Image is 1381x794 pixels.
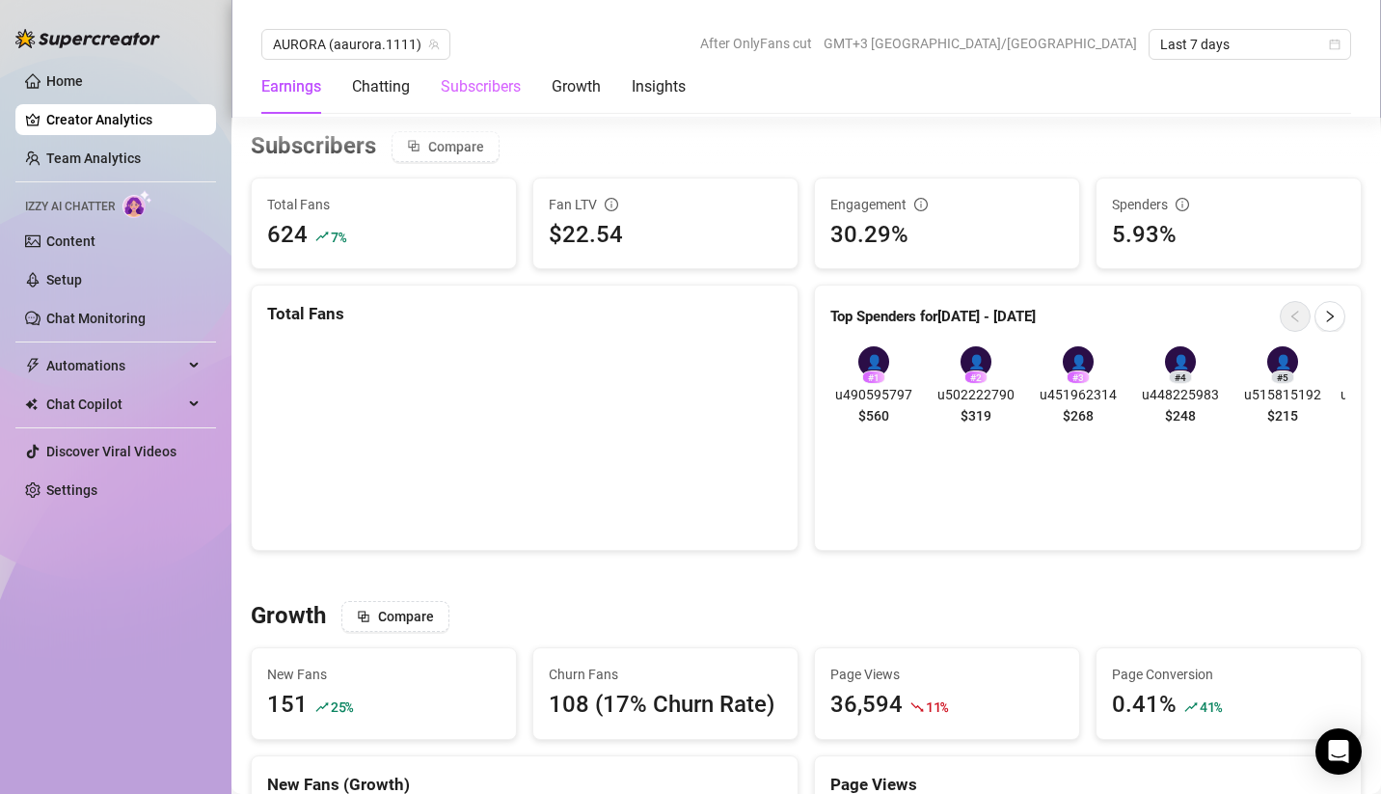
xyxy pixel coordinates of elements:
[1035,384,1122,405] span: u451962314
[428,39,440,50] span: team
[549,194,782,215] div: Fan LTV
[122,190,152,218] img: AI Chatter
[25,397,38,411] img: Chat Copilot
[25,358,41,373] span: thunderbolt
[910,700,924,714] span: fall
[1329,39,1340,50] span: calendar
[378,609,434,624] span: Compare
[46,482,97,498] a: Settings
[407,139,420,152] span: block
[1160,30,1340,59] span: Last 7 days
[552,75,601,98] div: Growth
[331,228,345,246] span: 7 %
[273,30,439,59] span: AURORA (aaurora.1111)
[1267,346,1298,377] div: 👤
[267,687,308,724] div: 151
[1137,384,1224,405] span: u448225983
[1323,310,1337,323] span: right
[352,75,410,98] div: Chatting
[1112,687,1177,724] div: 0.41%
[46,73,83,89] a: Home
[700,29,812,58] span: After OnlyFans cut
[1169,370,1192,384] div: # 4
[441,75,521,98] div: Subscribers
[46,389,183,420] span: Chat Copilot
[830,306,1036,329] article: Top Spenders for [DATE] - [DATE]
[251,131,376,162] h3: Subscribers
[251,601,326,632] h3: Growth
[428,139,484,154] span: Compare
[926,698,948,716] span: 11 %
[632,75,686,98] div: Insights
[1165,405,1196,426] span: $248
[1067,370,1090,384] div: # 3
[1267,405,1298,426] span: $215
[341,601,449,632] button: Compare
[1112,217,1345,254] div: 5.93%
[15,29,160,48] img: logo-BBDzfeDw.svg
[1184,700,1198,714] span: rise
[46,444,176,459] a: Discover Viral Videos
[605,198,618,211] span: info-circle
[25,198,115,216] span: Izzy AI Chatter
[267,217,308,254] div: 624
[46,233,95,249] a: Content
[858,346,889,377] div: 👤
[830,194,1064,215] div: Engagement
[331,698,353,716] span: 25 %
[914,198,928,211] span: info-circle
[267,194,501,215] span: Total Fans
[830,217,1064,254] div: 30.29%
[267,664,501,685] span: New Fans
[1063,346,1094,377] div: 👤
[1112,194,1345,215] div: Spenders
[1271,370,1294,384] div: # 5
[964,370,988,384] div: # 2
[267,301,782,327] div: Total Fans
[830,687,903,724] div: 36,594
[1112,664,1345,685] span: Page Conversion
[830,664,1064,685] span: Page Views
[830,384,917,405] span: u490595797
[261,75,321,98] div: Earnings
[549,217,782,254] div: $22.54
[315,700,329,714] span: rise
[858,405,889,426] span: $560
[46,104,201,135] a: Creator Analytics
[392,131,500,162] button: Compare
[46,350,183,381] span: Automations
[862,370,885,384] div: # 1
[961,346,991,377] div: 👤
[549,687,782,724] div: 108 (17% Churn Rate)
[1176,198,1189,211] span: info-circle
[46,272,82,287] a: Setup
[1063,405,1094,426] span: $268
[46,311,146,326] a: Chat Monitoring
[1239,384,1326,405] span: u515815192
[961,405,991,426] span: $319
[1165,346,1196,377] div: 👤
[315,230,329,243] span: rise
[1200,698,1222,716] span: 41 %
[1315,728,1362,775] div: Open Intercom Messenger
[933,384,1019,405] span: u502222790
[357,610,370,623] span: block
[46,151,141,166] a: Team Analytics
[549,664,782,685] span: Churn Fans
[824,29,1137,58] span: GMT+3 [GEOGRAPHIC_DATA]/[GEOGRAPHIC_DATA]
